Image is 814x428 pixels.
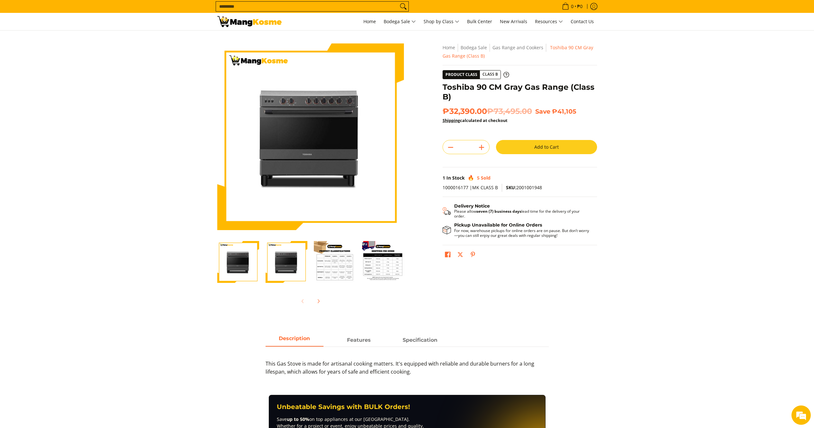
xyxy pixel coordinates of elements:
[266,334,323,347] a: Description
[217,44,404,229] img: toshiba-90-cm-5-burner-gas-range-gray-full-view-mang-kosme
[535,107,550,115] span: Save
[443,82,597,102] h1: Toshiba 90 CM Gray Gas Range (Class B)
[266,334,323,346] span: Description
[468,250,477,261] a: Pin on Pinterest
[347,337,371,343] strong: Features
[443,70,480,79] span: Product Class
[217,241,259,283] img: toshiba-90-cm-5-burner-gas-range-gray-full-view-mang-kosme
[506,184,542,191] span: 2001001948
[391,334,449,347] a: Description 2
[464,13,495,30] a: Bulk Center
[500,18,527,24] span: New Arrivals
[443,250,452,261] a: Share on Facebook
[443,117,460,123] a: Shipping
[552,107,576,115] span: ₱41,105
[443,70,509,79] a: Product Class Class B
[454,209,591,219] p: Please allow lead time for the delivery of your order.
[217,16,282,27] img: Toshiba 90 CM Gray Gas Range (Class B) | Mang Kosme
[567,13,597,30] a: Contact Us
[571,18,594,24] span: Contact Us
[363,18,376,24] span: Home
[266,360,549,382] p: This Gas Stove is made for artisanal cooking matters. It's equipped with reliable and durable bur...
[532,13,566,30] a: Resources
[480,70,501,79] span: Class B
[496,140,597,154] button: Add to Cart
[384,18,416,26] span: Bodega Sale
[288,13,597,30] nav: Main Menu
[576,4,584,9] span: ₱0
[560,3,585,10] span: •
[311,294,325,308] button: Next
[443,44,593,59] span: Toshiba 90 CM Gray Gas Range (Class B)
[446,175,465,181] span: In Stock
[443,117,508,123] strong: calculated at checkout
[403,337,437,343] strong: Specification
[506,184,516,191] span: SKU:
[487,107,532,116] del: ₱73,495.00
[398,2,408,11] button: Search
[461,44,487,51] a: Bodega Sale
[476,209,521,214] strong: seven (7) business days
[420,13,463,30] a: Shop by Class
[362,241,404,283] img: Toshiba 90 CM Gray Gas Range (Class B)-4
[266,347,549,382] div: Description
[454,228,591,238] p: For now, warehouse pickups for online orders are on pause. But don’t worry—you can still enjoy ou...
[360,13,379,30] a: Home
[380,13,419,30] a: Bodega Sale
[424,18,459,26] span: Shop by Class
[456,250,465,261] a: Post on X
[477,175,480,181] span: 5
[443,142,458,153] button: Subtract
[266,241,307,283] img: Toshiba 90 CM Gray Gas Range (Class B)-2
[535,18,563,26] span: Resources
[443,203,591,219] button: Shipping & Delivery
[443,184,498,191] span: 1000016177 |MK CLASS B
[454,203,490,209] strong: Delivery Notice
[314,241,356,283] img: Toshiba 90 CM Gray Gas Range (Class B)-3
[287,416,309,422] strong: up to 50%
[481,175,491,181] span: Sold
[454,222,542,228] strong: Pickup Unavailable for Online Orders
[492,44,543,51] a: Gas Range and Cookers
[474,142,489,153] button: Add
[443,43,597,60] nav: Breadcrumbs
[277,403,538,411] h3: Unbeatable Savings with BULK Orders!
[467,18,492,24] span: Bulk Center
[443,44,455,51] a: Home
[570,4,575,9] span: 0
[443,175,445,181] span: 1
[497,13,530,30] a: New Arrivals
[330,334,388,347] a: Description 1
[443,107,532,116] span: ₱32,390.00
